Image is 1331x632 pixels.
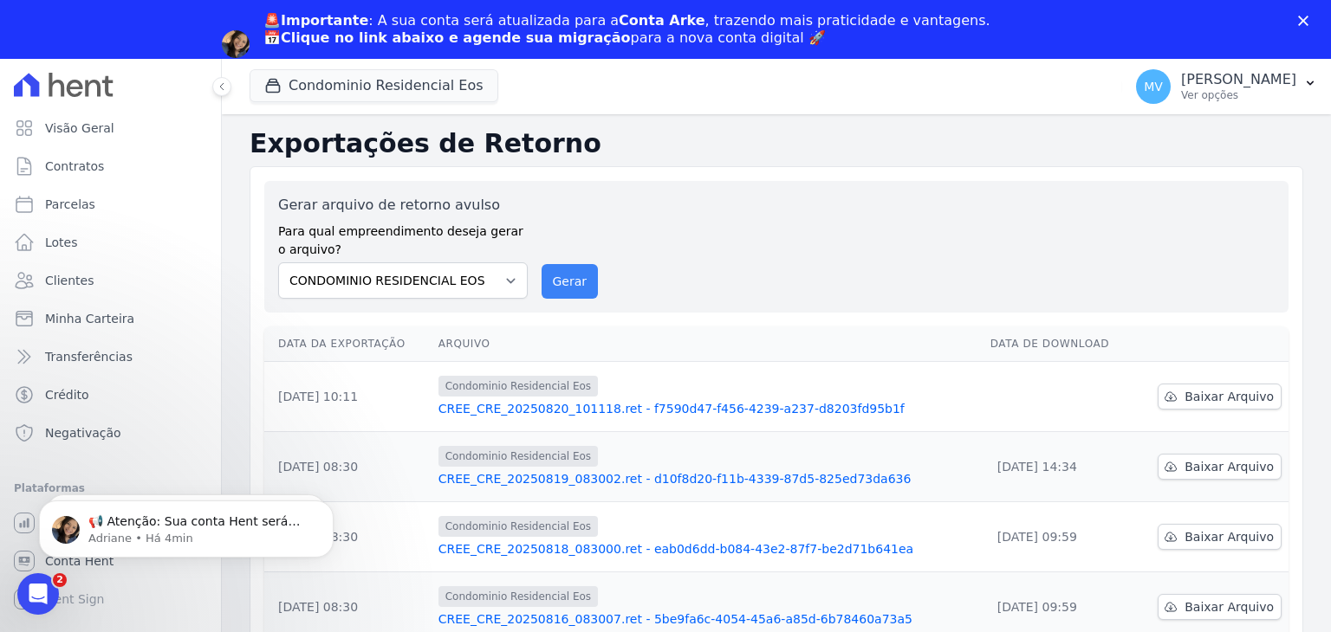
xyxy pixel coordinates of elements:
[7,416,214,450] a: Negativação
[1298,16,1315,26] div: Fechar
[45,272,94,289] span: Clientes
[7,301,214,336] a: Minha Carteira
[45,310,134,327] span: Minha Carteira
[7,111,214,145] a: Visão Geral
[7,225,214,260] a: Lotes
[438,400,977,417] a: CREE_CRE_20250820_101118.ret - f7590d47-f456-4239-a237-d8203fd95b1f
[45,158,104,175] span: Contratos
[1122,62,1331,111] button: MV [PERSON_NAME] Ver opções
[542,264,599,299] button: Gerar
[984,502,1133,572] td: [DATE] 09:59
[438,516,598,537] span: Condominio Residencial Eos
[1181,88,1296,102] p: Ver opções
[263,57,406,76] a: Agendar migração
[250,69,498,102] button: Condominio Residencial Eos
[438,376,598,397] span: Condominio Residencial Eos
[7,506,214,540] a: Recebíveis
[1181,71,1296,88] p: [PERSON_NAME]
[45,348,133,365] span: Transferências
[264,432,432,502] td: [DATE] 08:30
[7,339,214,374] a: Transferências
[432,326,984,362] th: Arquivo
[53,573,67,587] span: 2
[1158,454,1282,480] a: Baixar Arquivo
[7,187,214,222] a: Parcelas
[278,216,528,259] label: Para qual empreendimento deseja gerar o arquivo?
[263,12,990,47] div: : A sua conta será atualizada para a , trazendo mais praticidade e vantagens. 📅 para a nova conta...
[7,544,214,578] a: Conta Hent
[13,464,360,585] iframe: Intercom notifications mensagem
[263,12,368,29] b: 🚨Importante
[250,128,1303,159] h2: Exportações de Retorno
[1158,594,1282,620] a: Baixar Arquivo
[1185,528,1274,545] span: Baixar Arquivo
[1158,524,1282,550] a: Baixar Arquivo
[984,432,1133,502] td: [DATE] 14:34
[45,386,89,403] span: Crédito
[1185,458,1274,475] span: Baixar Arquivo
[438,586,598,607] span: Condominio Residencial Eos
[7,377,214,412] a: Crédito
[264,362,432,432] td: [DATE] 10:11
[438,540,977,558] a: CREE_CRE_20250818_083000.ret - eab0d6dd-b084-43e2-87f7-be2d71b641ea
[438,610,977,628] a: CREE_CRE_20250816_083007.ret - 5be9fa6c-4054-45a6-a85d-6b78460a73a5
[1185,388,1274,405] span: Baixar Arquivo
[45,119,114,137] span: Visão Geral
[45,424,121,442] span: Negativação
[222,30,250,58] img: Profile image for Adriane
[281,29,631,46] b: Clique no link abaixo e agende sua migração
[984,326,1133,362] th: Data de Download
[1144,81,1163,93] span: MV
[438,446,598,467] span: Condominio Residencial Eos
[17,573,59,615] iframe: Intercom live chat
[438,470,977,487] a: CREE_CRE_20250819_083002.ret - d10f8d20-f11b-4339-87d5-825ed73da636
[278,195,528,216] label: Gerar arquivo de retorno avulso
[264,326,432,362] th: Data da Exportação
[619,12,704,29] b: Conta Arke
[1158,384,1282,410] a: Baixar Arquivo
[45,234,78,251] span: Lotes
[7,149,214,184] a: Contratos
[45,196,95,213] span: Parcelas
[1185,598,1274,616] span: Baixar Arquivo
[7,263,214,298] a: Clientes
